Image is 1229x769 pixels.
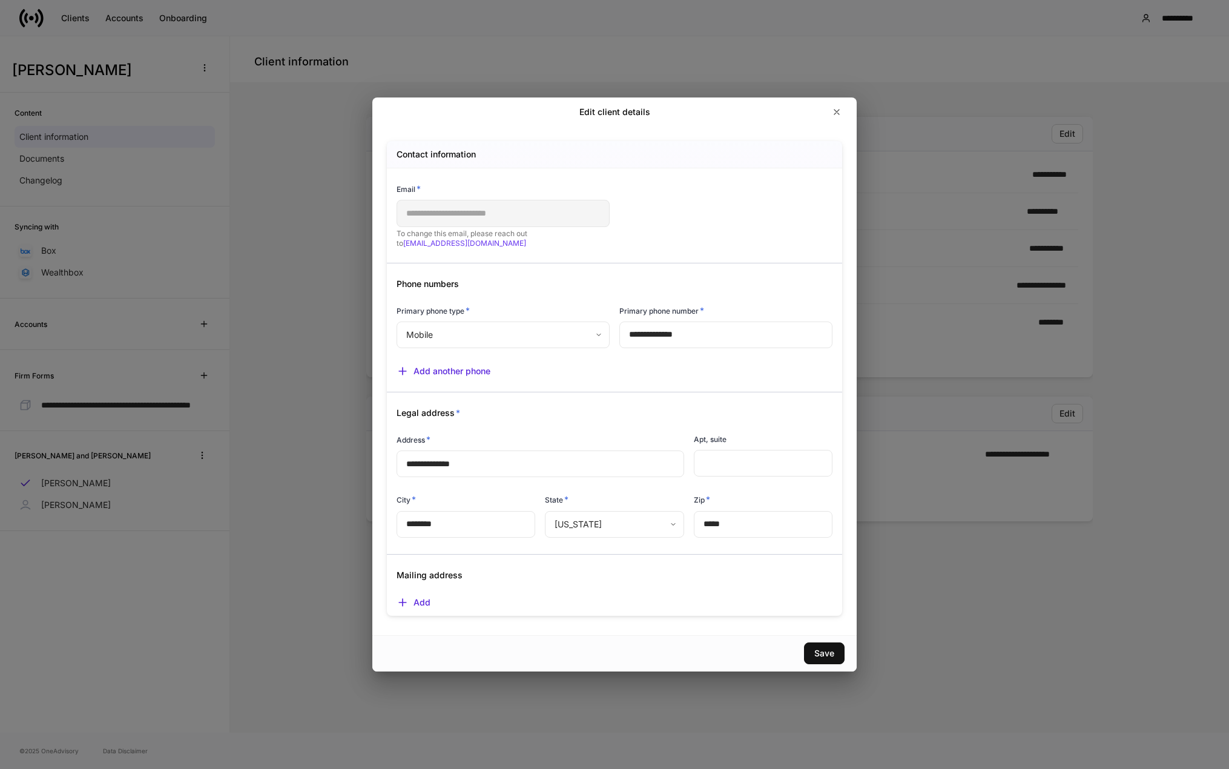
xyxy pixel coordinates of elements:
p: To change this email, please reach out to [397,229,610,248]
h5: Contact information [397,148,476,160]
h6: Primary phone type [397,305,470,317]
div: Save [814,649,834,658]
button: Save [804,642,845,664]
h2: Edit client details [579,106,650,118]
h6: Email [397,183,421,195]
h6: Apt, suite [694,434,727,445]
h6: Primary phone number [619,305,704,317]
h6: Zip [694,493,710,506]
h6: State [545,493,568,506]
div: Legal address [387,392,832,419]
button: Add [397,596,430,609]
div: Mobile [397,322,609,348]
h6: Address [397,434,430,446]
h6: City [397,493,416,506]
div: [US_STATE] [545,511,684,538]
a: [EMAIL_ADDRESS][DOMAIN_NAME] [403,239,526,248]
div: Phone numbers [387,263,832,290]
button: Add another phone [397,365,490,377]
div: Mailing address [387,555,832,581]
